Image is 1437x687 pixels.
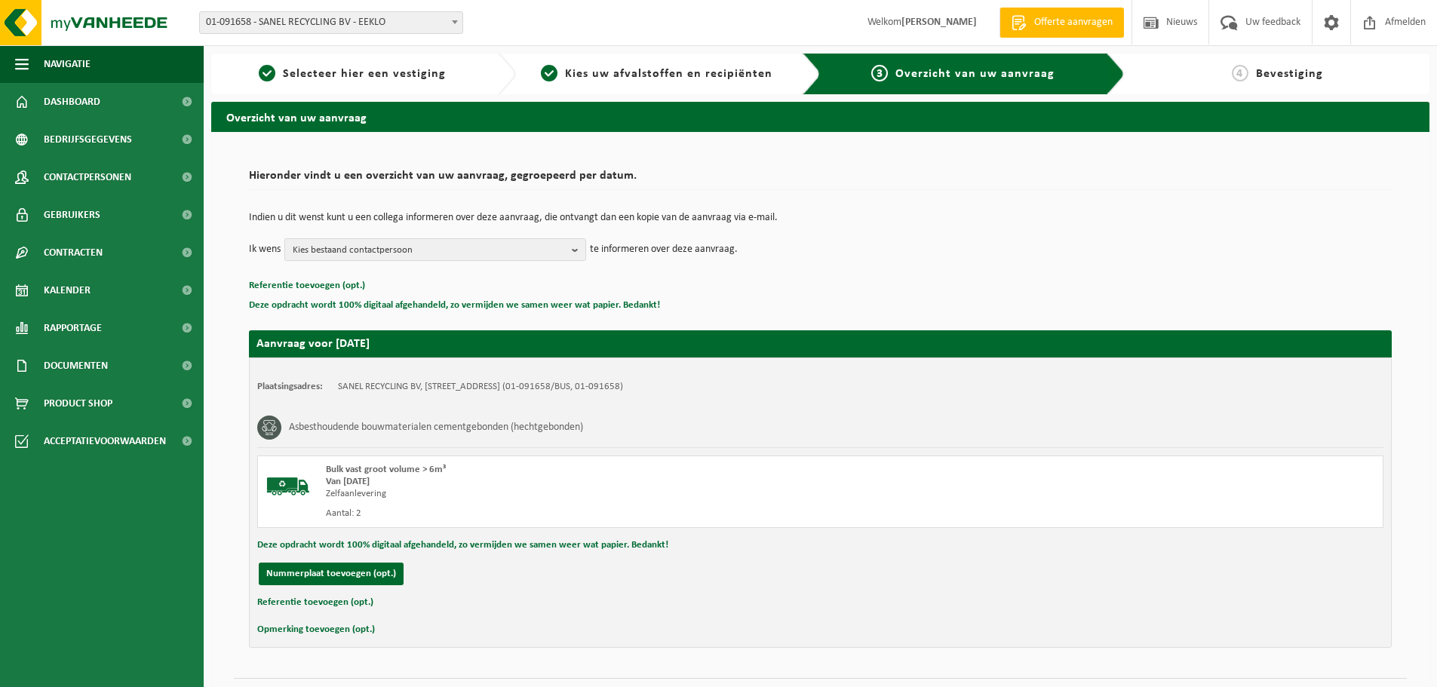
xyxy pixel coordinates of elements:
span: 2 [541,65,557,81]
span: 01-091658 - SANEL RECYCLING BV - EEKLO [199,11,463,34]
div: Zelfaanlevering [326,488,881,500]
button: Opmerking toevoegen (opt.) [257,620,375,639]
span: Kies bestaand contactpersoon [293,239,566,262]
span: Rapportage [44,309,102,347]
button: Deze opdracht wordt 100% digitaal afgehandeld, zo vermijden we samen weer wat papier. Bedankt! [249,296,660,315]
img: BL-SO-LV.png [266,464,311,509]
div: Aantal: 2 [326,508,881,520]
span: Gebruikers [44,196,100,234]
button: Nummerplaat toevoegen (opt.) [259,563,404,585]
span: Navigatie [44,45,91,83]
span: Contactpersonen [44,158,131,196]
a: 2Kies uw afvalstoffen en recipiënten [524,65,791,83]
p: te informeren over deze aanvraag. [590,238,738,261]
p: Indien u dit wenst kunt u een collega informeren over deze aanvraag, die ontvangt dan een kopie v... [249,213,1392,223]
iframe: chat widget [8,654,252,687]
span: Bedrijfsgegevens [44,121,132,158]
span: Offerte aanvragen [1030,15,1116,30]
span: Overzicht van uw aanvraag [895,68,1055,80]
span: 4 [1232,65,1248,81]
a: Offerte aanvragen [999,8,1124,38]
button: Kies bestaand contactpersoon [284,238,586,261]
button: Deze opdracht wordt 100% digitaal afgehandeld, zo vermijden we samen weer wat papier. Bedankt! [257,535,668,555]
strong: Van [DATE] [326,477,370,486]
span: Bulk vast groot volume > 6m³ [326,465,446,474]
span: Kalender [44,271,91,309]
span: 3 [871,65,888,81]
span: Contracten [44,234,103,271]
span: Dashboard [44,83,100,121]
p: Ik wens [249,238,281,261]
span: Selecteer hier een vestiging [283,68,446,80]
h2: Overzicht van uw aanvraag [211,102,1429,131]
strong: Aanvraag voor [DATE] [256,338,370,350]
strong: [PERSON_NAME] [901,17,977,28]
button: Referentie toevoegen (opt.) [249,276,365,296]
td: SANEL RECYCLING BV, [STREET_ADDRESS] (01-091658/BUS, 01-091658) [338,381,623,393]
strong: Plaatsingsadres: [257,382,323,391]
span: Documenten [44,347,108,385]
h2: Hieronder vindt u een overzicht van uw aanvraag, gegroepeerd per datum. [249,170,1392,190]
span: Bevestiging [1256,68,1323,80]
span: Product Shop [44,385,112,422]
span: Acceptatievoorwaarden [44,422,166,460]
span: 01-091658 - SANEL RECYCLING BV - EEKLO [200,12,462,33]
h3: Asbesthoudende bouwmaterialen cementgebonden (hechtgebonden) [289,416,583,440]
span: Kies uw afvalstoffen en recipiënten [565,68,772,80]
a: 1Selecteer hier een vestiging [219,65,486,83]
button: Referentie toevoegen (opt.) [257,593,373,612]
span: 1 [259,65,275,81]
